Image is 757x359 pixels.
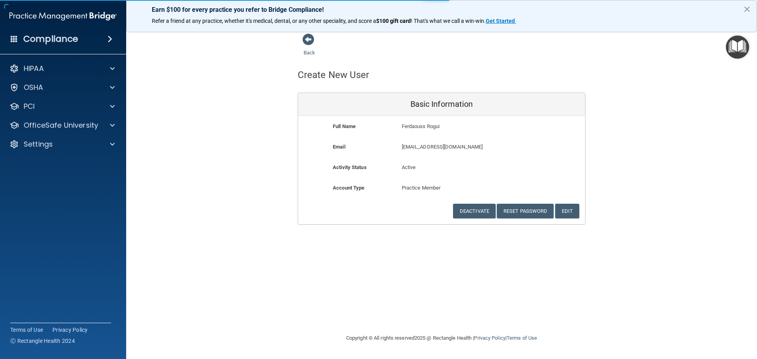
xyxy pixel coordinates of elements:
[333,185,364,191] b: Account Type
[23,33,78,45] h4: Compliance
[333,144,345,150] b: Email
[376,18,411,24] strong: $100 gift card
[474,335,505,341] a: Privacy Policy
[333,123,356,129] b: Full Name
[152,6,731,13] p: Earn $100 for every practice you refer to Bridge Compliance!
[24,140,53,149] p: Settings
[298,326,585,351] div: Copyright © All rights reserved 2025 @ Rectangle Health | |
[486,18,516,24] a: Get Started
[24,83,43,92] p: OSHA
[9,8,117,24] img: PMB logo
[9,140,115,149] a: Settings
[743,3,751,15] button: Close
[402,163,482,172] p: Active
[402,122,528,131] p: Ferdaouss Rogui
[10,337,75,345] span: Ⓒ Rectangle Health 2024
[726,35,749,59] button: Open Resource Center
[298,70,369,80] h4: Create New User
[24,64,44,73] p: HIPAA
[52,326,88,334] a: Privacy Policy
[486,18,515,24] strong: Get Started
[411,18,486,24] span: ! That's what we call a win-win.
[9,83,115,92] a: OSHA
[507,335,537,341] a: Terms of Use
[402,142,528,152] p: [EMAIL_ADDRESS][DOMAIN_NAME]
[333,164,367,170] b: Activity Status
[402,183,482,193] p: Practice Member
[453,204,496,218] button: Deactivate
[9,121,115,130] a: OfficeSafe University
[304,40,315,56] a: Back
[9,64,115,73] a: HIPAA
[497,204,554,218] button: Reset Password
[152,18,376,24] span: Refer a friend at any practice, whether it's medical, dental, or any other speciality, and score a
[298,93,585,116] div: Basic Information
[9,102,115,111] a: PCI
[24,102,35,111] p: PCI
[10,326,43,334] a: Terms of Use
[24,121,98,130] p: OfficeSafe University
[555,204,579,218] button: Edit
